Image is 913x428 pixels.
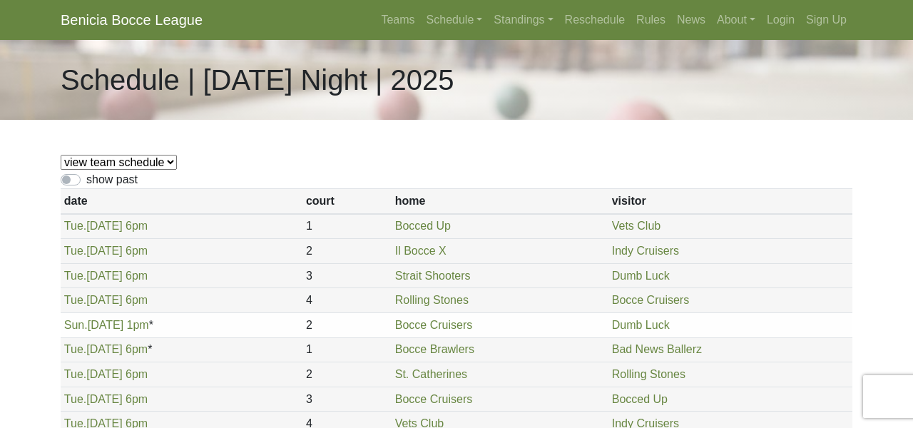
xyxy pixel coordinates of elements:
[64,220,148,232] a: Tue.[DATE] 6pm
[64,270,148,282] a: Tue.[DATE] 6pm
[800,6,852,34] a: Sign Up
[395,393,472,405] a: Bocce Cruisers
[61,63,454,97] h1: Schedule | [DATE] Night | 2025
[395,294,469,306] a: Rolling Stones
[559,6,631,34] a: Reschedule
[86,171,138,188] label: show past
[488,6,558,34] a: Standings
[612,245,679,257] a: Indy Cruisers
[64,343,86,355] span: Tue.
[302,189,392,214] th: court
[671,6,711,34] a: News
[761,6,800,34] a: Login
[711,6,761,34] a: About
[395,245,447,257] a: Il Bocce X
[395,368,467,380] a: St. Catherines
[395,319,472,331] a: Bocce Cruisers
[64,368,86,380] span: Tue.
[392,189,608,214] th: home
[421,6,489,34] a: Schedule
[64,270,86,282] span: Tue.
[612,319,670,331] a: Dumb Luck
[64,245,148,257] a: Tue.[DATE] 6pm
[302,312,392,337] td: 2
[302,288,392,313] td: 4
[302,214,392,239] td: 1
[64,294,148,306] a: Tue.[DATE] 6pm
[64,393,86,405] span: Tue.
[612,270,670,282] a: Dumb Luck
[612,393,668,405] a: Bocced Up
[375,6,420,34] a: Teams
[395,220,451,232] a: Bocced Up
[302,337,392,362] td: 1
[64,245,86,257] span: Tue.
[631,6,671,34] a: Rules
[61,189,302,214] th: date
[612,220,660,232] a: Vets Club
[61,6,203,34] a: Benicia Bocce League
[64,393,148,405] a: Tue.[DATE] 6pm
[64,319,149,331] a: Sun.[DATE] 1pm
[302,362,392,387] td: 2
[64,294,86,306] span: Tue.
[612,294,689,306] a: Bocce Cruisers
[302,387,392,412] td: 3
[612,343,702,355] a: Bad News Ballerz
[64,319,88,331] span: Sun.
[395,270,471,282] a: Strait Shooters
[612,368,685,380] a: Rolling Stones
[64,220,86,232] span: Tue.
[64,368,148,380] a: Tue.[DATE] 6pm
[395,343,474,355] a: Bocce Brawlers
[64,343,148,355] a: Tue.[DATE] 6pm
[302,239,392,264] td: 2
[608,189,852,214] th: visitor
[302,263,392,288] td: 3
